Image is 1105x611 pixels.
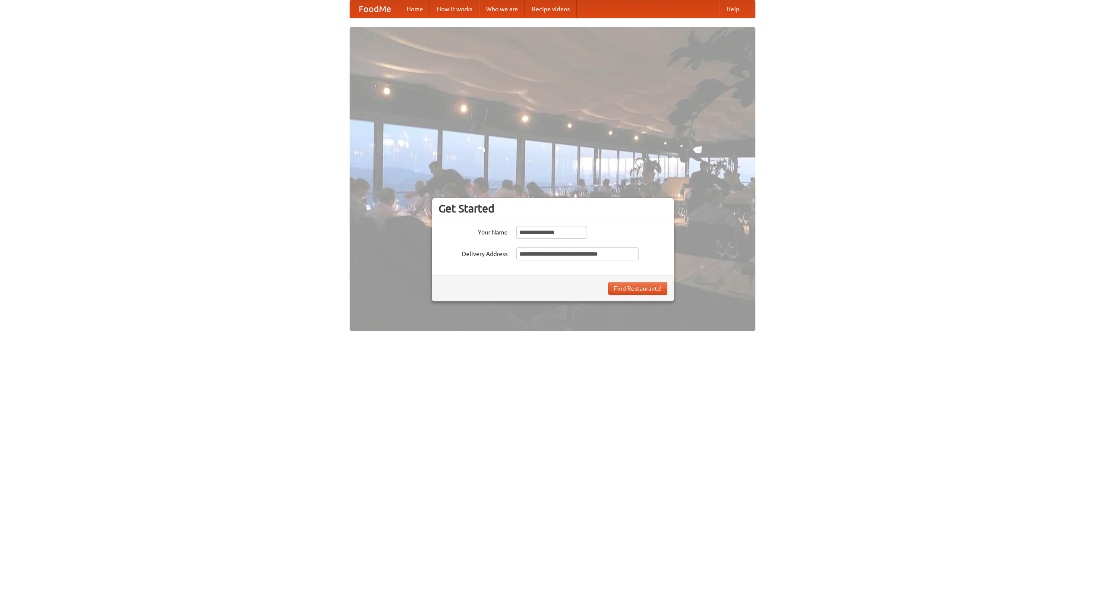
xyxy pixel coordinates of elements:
a: How it works [430,0,479,18]
button: Find Restaurants! [608,282,667,295]
a: FoodMe [350,0,400,18]
h3: Get Started [439,202,667,215]
label: Delivery Address [439,247,508,258]
a: Who we are [479,0,525,18]
a: Recipe videos [525,0,577,18]
label: Your Name [439,226,508,237]
a: Home [400,0,430,18]
a: Help [720,0,746,18]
